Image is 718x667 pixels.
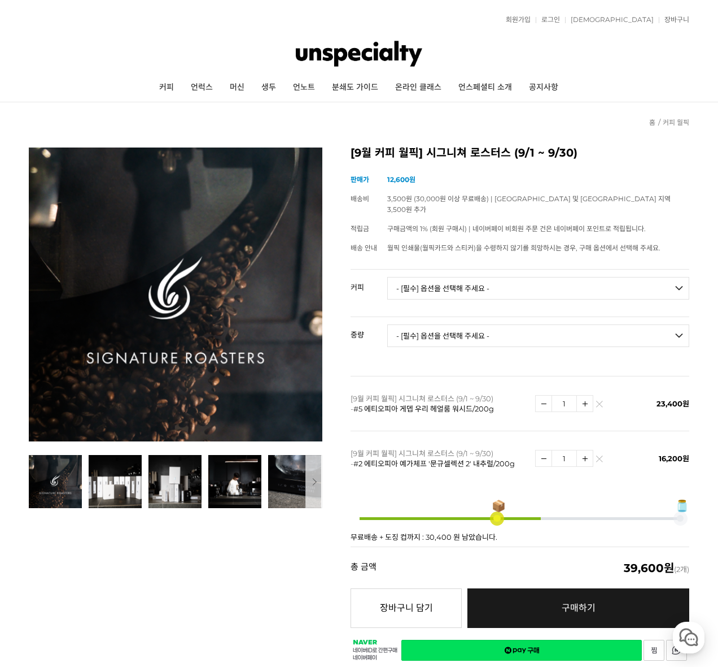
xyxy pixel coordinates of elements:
a: 머신 [221,73,253,102]
a: 생두 [253,73,284,102]
img: [9월 커피 월픽] 시그니쳐 로스터스 (9/1 ~ 9/30) [29,148,322,441]
th: 중량 [351,317,387,343]
a: 회원가입 [500,16,531,23]
span: 배송비 [351,194,369,203]
a: 언노트 [284,73,323,102]
a: 언스페셜티 소개 [450,73,520,102]
a: 온라인 클래스 [387,73,450,102]
p: [9월 커피 월픽] 시그니쳐 로스터스 (9/1 ~ 9/30) - [351,393,529,414]
a: 커피 [151,73,182,102]
a: 언럭스 [182,73,221,102]
span: 23,400원 [656,399,689,408]
a: 로그인 [536,16,560,23]
button: 장바구니 담기 [351,588,462,628]
a: 홈 [649,118,655,127]
p: 무료배송 + 도징 컵까지 : 30,400 원 남았습니다. [351,534,689,541]
span: 구매금액의 1% (회원 구매시) | 네이버페이 비회원 주문 건은 네이버페이 포인트로 적립됩니다. [387,224,646,233]
img: 삭제 [596,404,602,410]
span: 월픽 인쇄물(월픽카드와 스티커)을 수령하지 않기를 희망하시는 경우, 구매 옵션에서 선택해 주세요. [387,244,660,252]
span: 16,200원 [659,454,689,463]
button: 다음 [305,455,322,508]
span: 적립금 [351,224,369,233]
strong: 총 금액 [351,562,376,574]
span: 3,500원 (30,000원 이상 무료배송) | [GEOGRAPHIC_DATA] 및 [GEOGRAPHIC_DATA] 지역 3,500원 추가 [387,194,671,214]
span: #5 에티오피아 게뎁 우리 헤얼룸 워시드/200g [353,404,494,413]
h2: [9월 커피 월픽] 시그니쳐 로스터스 (9/1 ~ 9/30) [351,148,689,159]
img: 삭제 [596,458,602,465]
a: 커피 월픽 [663,118,689,127]
a: 공지사항 [520,73,567,102]
p: [9월 커피 월픽] 시그니쳐 로스터스 (9/1 ~ 9/30) - [351,448,529,469]
span: 배송 안내 [351,244,377,252]
em: 39,600원 [624,561,674,575]
span: 판매가 [351,175,369,184]
a: 새창 [666,640,687,661]
span: (2개) [624,562,689,574]
img: 언스페셜티 몰 [296,37,423,71]
strong: 12,600원 [387,175,415,184]
img: 수량감소 [536,451,551,466]
a: 구매하기 [467,588,689,628]
a: 새창 [401,640,642,661]
img: 수량증가 [577,451,593,466]
span: 📦 [492,500,506,512]
img: 수량증가 [577,396,593,412]
a: [DEMOGRAPHIC_DATA] [565,16,654,23]
th: 커피 [351,270,387,296]
a: 분쇄도 가이드 [323,73,387,102]
a: 장바구니 [659,16,689,23]
span: 🫙 [675,500,689,512]
span: 구매하기 [562,603,596,613]
img: 수량감소 [536,396,551,412]
span: #2 에티오피아 예가체프 '문규셀렉션 2' 내추럴/200g [353,459,515,468]
a: 새창 [643,640,664,661]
